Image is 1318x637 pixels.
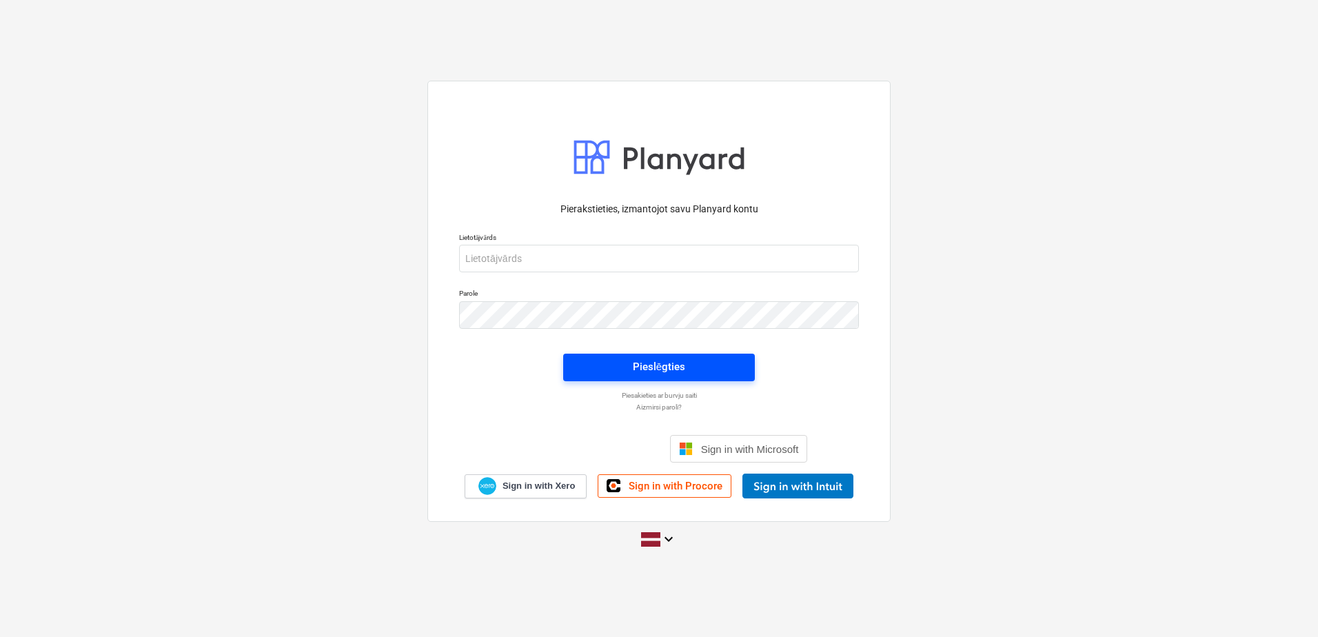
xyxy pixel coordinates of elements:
[1249,571,1318,637] iframe: Chat Widget
[563,354,755,381] button: Pieslēgties
[452,391,866,400] a: Piesakieties ar burvju saiti
[629,480,722,492] span: Sign in with Procore
[504,434,666,464] iframe: Poga Pierakstīties ar Google kontu
[459,202,859,216] p: Pierakstieties, izmantojot savu Planyard kontu
[459,233,859,245] p: Lietotājvārds
[633,358,685,376] div: Pieslēgties
[465,474,587,498] a: Sign in with Xero
[503,480,575,492] span: Sign in with Xero
[452,403,866,412] a: Aizmirsi paroli?
[459,245,859,272] input: Lietotājvārds
[679,442,693,456] img: Microsoft logo
[459,289,859,301] p: Parole
[598,474,731,498] a: Sign in with Procore
[660,531,677,547] i: keyboard_arrow_down
[701,443,799,455] span: Sign in with Microsoft
[478,477,496,496] img: Xero logo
